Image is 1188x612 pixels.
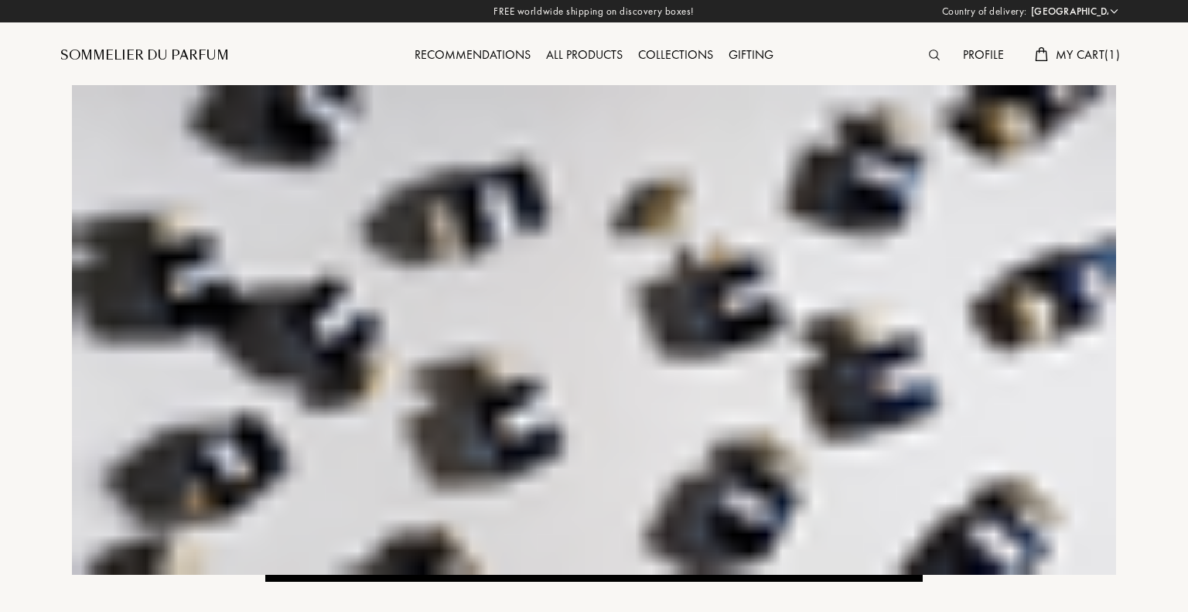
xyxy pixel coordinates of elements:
div: Recommendations [407,46,538,66]
a: Profile [955,46,1012,63]
div: Gifting [721,46,781,66]
span: My Cart ( 1 ) [1056,46,1120,63]
a: Collections [630,46,721,63]
img: Atelier Materi Banner [72,85,1116,575]
div: Profile [955,46,1012,66]
div: Collections [630,46,721,66]
span: Country of delivery: [942,4,1027,19]
a: Sommelier du Parfum [60,46,229,65]
a: Recommendations [407,46,538,63]
a: Gifting [721,46,781,63]
div: All products [538,46,630,66]
img: cart.svg [1035,47,1047,61]
a: All products [538,46,630,63]
img: search_icn.svg [929,50,940,60]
